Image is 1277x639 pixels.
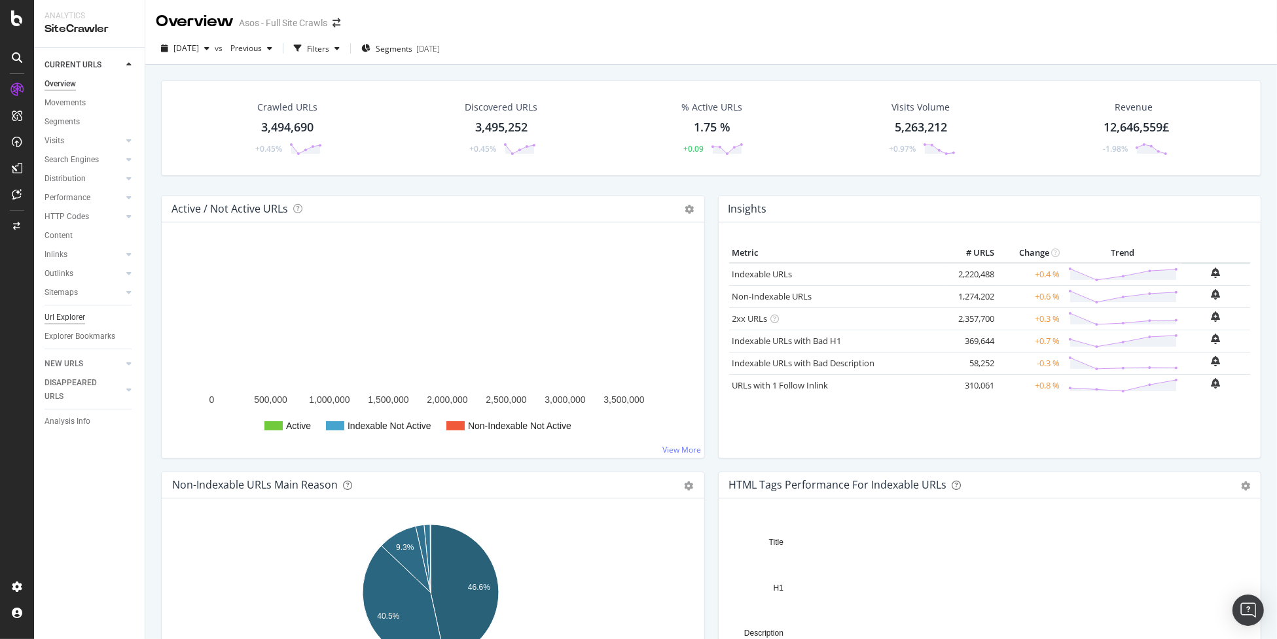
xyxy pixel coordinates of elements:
[416,43,440,54] div: [DATE]
[729,478,947,491] div: HTML Tags Performance for Indexable URLs
[45,172,86,186] div: Distribution
[998,243,1063,263] th: Change
[1212,334,1221,344] div: bell-plus
[45,267,73,281] div: Outlinks
[945,263,998,286] td: 2,220,488
[945,330,998,352] td: 369,644
[1212,311,1221,322] div: bell-plus
[427,394,467,405] text: 2,000,000
[768,538,783,547] text: Title
[682,101,743,114] div: % Active URLs
[45,77,76,91] div: Overview
[1232,595,1264,626] div: Open Intercom Messenger
[261,119,314,136] div: 3,494,690
[254,394,287,405] text: 500,000
[45,229,135,243] a: Content
[172,478,338,491] div: Non-Indexable URLs Main Reason
[45,248,67,262] div: Inlinks
[348,421,431,431] text: Indexable Not Active
[171,200,288,218] h4: Active / Not Active URLs
[470,143,497,154] div: +0.45%
[773,583,783,593] text: H1
[45,229,73,243] div: Content
[45,357,122,371] a: NEW URLS
[239,16,327,29] div: Asos - Full Site Crawls
[468,421,571,431] text: Non-Indexable Not Active
[45,415,90,428] div: Analysis Info
[307,43,329,54] div: Filters
[732,379,829,391] a: URLs with 1 Follow Inlink
[45,415,135,428] a: Analysis Info
[45,58,101,72] div: CURRENT URLS
[45,134,122,148] a: Visits
[45,22,134,37] div: SiteCrawler
[45,134,64,148] div: Visits
[215,43,225,54] span: vs
[45,115,135,129] a: Segments
[475,119,528,136] div: 3,495,252
[173,43,199,54] span: 2025 Aug. 12th
[998,352,1063,374] td: -0.3 %
[45,96,135,110] a: Movements
[945,243,998,263] th: # URLS
[1104,119,1170,135] span: 12,646,559£
[1063,243,1181,263] th: Trend
[45,96,86,110] div: Movements
[468,583,490,592] text: 46.6%
[998,374,1063,396] td: +0.8 %
[376,43,412,54] span: Segments
[45,311,135,324] a: Url Explorer
[45,376,122,404] a: DISAPPEARED URLS
[172,243,689,447] div: A chart.
[1115,101,1153,114] span: Revenue
[45,376,111,404] div: DISAPPEARED URLS
[694,119,730,136] div: 1.75 %
[45,267,122,281] a: Outlinks
[257,101,317,114] div: Crawled URLs
[945,307,998,330] td: 2,357,700
[45,191,122,205] a: Performance
[732,313,768,324] a: 2xx URLs
[732,357,875,369] a: Indexable URLs with Bad Description
[256,143,283,154] div: +0.45%
[684,143,704,154] div: +0.09
[1104,143,1128,154] div: -1.98%
[45,153,99,167] div: Search Engines
[728,200,767,218] h4: Insights
[465,101,538,114] div: Discovered URLs
[1212,268,1221,278] div: bell-plus
[890,143,916,154] div: +0.97%
[663,444,702,455] a: View More
[895,119,947,136] div: 5,263,212
[1212,356,1221,366] div: bell-plus
[45,210,122,224] a: HTTP Codes
[1241,481,1250,491] div: gear
[945,352,998,374] td: 58,252
[356,38,445,59] button: Segments[DATE]
[156,10,234,33] div: Overview
[45,311,85,324] div: Url Explorer
[998,307,1063,330] td: +0.3 %
[45,210,89,224] div: HTTP Codes
[368,394,408,405] text: 1,500,000
[45,10,134,22] div: Analytics
[45,286,78,300] div: Sitemaps
[45,172,122,186] a: Distribution
[45,330,115,343] div: Explorer Bookmarks
[45,153,122,167] a: Search Engines
[45,77,135,91] a: Overview
[156,38,215,59] button: [DATE]
[685,205,694,214] i: Options
[309,394,350,405] text: 1,000,000
[945,374,998,396] td: 310,061
[286,421,311,431] text: Active
[945,285,998,307] td: 1,274,202
[998,263,1063,286] td: +0.4 %
[729,243,946,263] th: Metric
[603,394,644,405] text: 3,500,000
[892,101,950,114] div: Visits Volume
[545,394,585,405] text: 3,000,000
[685,481,694,491] div: gear
[732,268,793,280] a: Indexable URLs
[998,285,1063,307] td: +0.6 %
